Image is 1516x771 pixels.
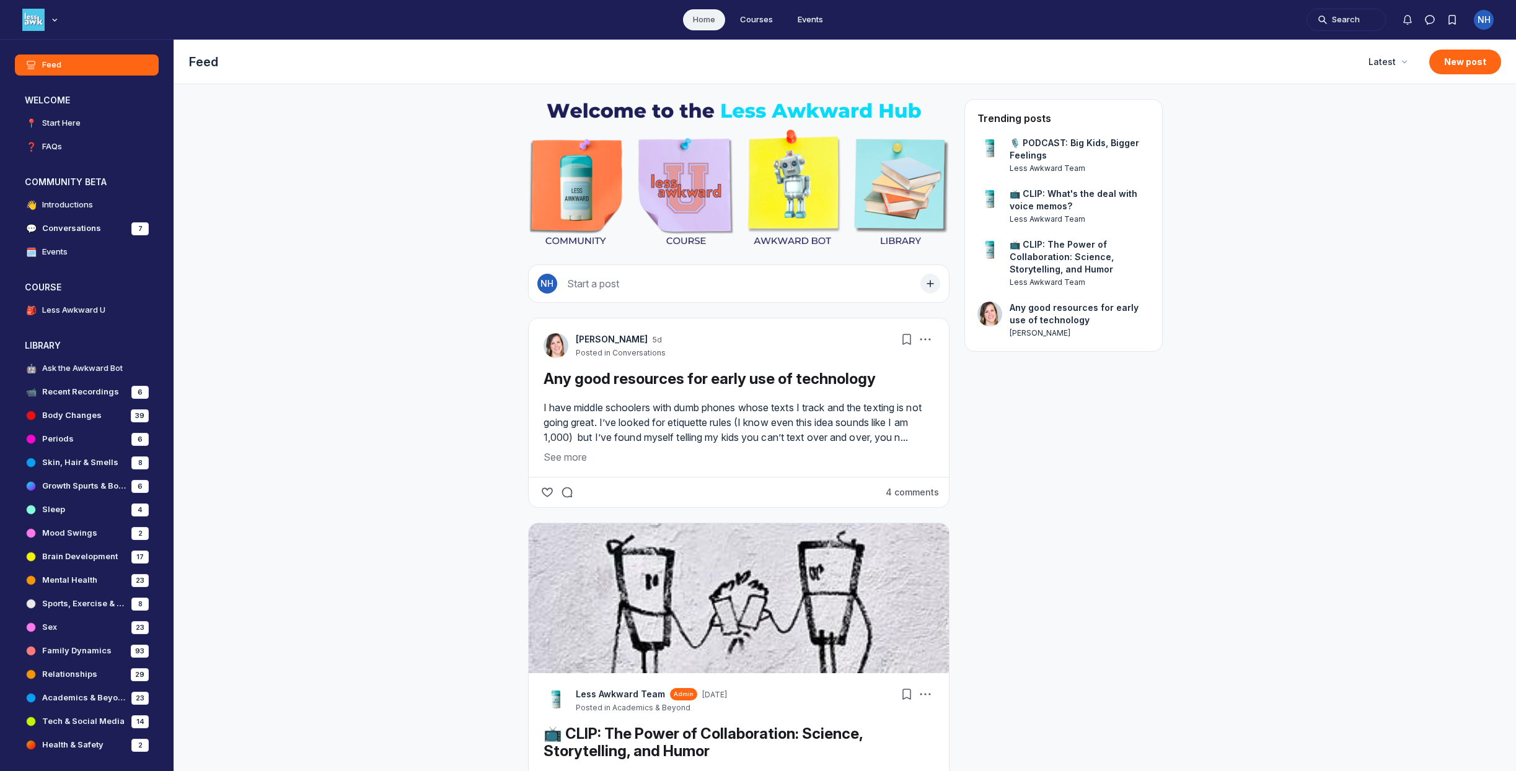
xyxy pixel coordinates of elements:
a: Any good resources for early use of technology [1010,302,1150,326]
a: 🤖Ask the Awkward Bot [15,358,159,379]
a: 📹Recent Recordings6 [15,381,159,403]
button: Bookmarks [898,686,915,703]
div: 93 [131,645,149,658]
span: 💬 [25,222,37,235]
a: View Caitlin Amaral profile [576,333,648,346]
h4: Less Awkward U [42,304,105,316]
a: 🎒Less Awkward U [15,300,159,321]
h4: Skin, Hair & Smells [42,456,118,469]
a: View user profile [977,188,1002,212]
button: Search [1307,9,1386,31]
button: Direct messages [1419,9,1441,31]
a: Sex23 [15,617,159,638]
a: Home [683,9,725,30]
a: 👋Introductions [15,194,159,216]
a: ❓FAQs [15,136,159,157]
button: COMMUNITY BETACollapse space [15,172,159,192]
span: 📹 [25,386,37,398]
h4: Feed [42,59,61,71]
a: View user profile [1010,328,1150,339]
h4: Mood Swings [42,527,97,539]
h4: Family Dynamics [42,645,112,657]
a: Any good resources for early use of technology [544,370,876,388]
button: 4 comments [886,486,939,499]
div: 6 [131,386,149,399]
h4: Brain Development [42,551,118,563]
a: Tech & Social Media14 [15,711,159,732]
button: Posted in Academics & Beyond [576,703,690,713]
a: Courses [730,9,783,30]
a: 📺 CLIP: What's the deal with voice memos? [1010,188,1150,212]
a: 5d [653,335,662,345]
a: Mood Swings2 [15,523,159,544]
h4: Relationships [42,668,97,681]
div: 23 [131,574,149,587]
h3: WELCOME [25,94,70,107]
a: Growth Spurts & Body Image6 [15,476,159,497]
div: NH [1474,10,1494,30]
button: Bookmarks [1441,9,1463,31]
h4: Introductions [42,199,93,211]
h3: COMMUNITY BETA [25,176,107,188]
a: 🗓️Events [15,242,159,263]
a: View user profile [977,302,1002,326]
a: Body Changes39 [15,405,159,426]
div: 39 [131,409,149,422]
span: 🤖 [25,362,37,375]
div: 2 [131,527,149,540]
a: 💬Conversations7 [15,218,159,239]
header: Page Header [174,40,1516,84]
div: NH [537,274,557,294]
h4: Start Here [42,117,81,129]
button: Comment on Any good resources for early use of technology [558,484,576,501]
a: Brain Development17 [15,546,159,567]
a: Periods6 [15,429,159,450]
a: View user profile [977,238,1002,263]
img: Less Awkward Hub logo [22,9,45,31]
button: Posted in Conversations [576,348,666,358]
button: Like the Any good resources for early use of technology post [539,484,556,501]
div: 8 [131,456,149,469]
a: [DATE] [702,690,727,700]
button: Start a post [528,264,950,303]
h4: Recent Recordings [42,386,119,398]
h4: FAQs [42,141,62,153]
a: View user profile [1010,277,1150,288]
button: View Caitlin Amaral profile5dPosted in Conversations [576,333,666,358]
p: I have middle schoolers with dumb phones whose texts I track and the texting is not going great. ... [544,400,934,445]
img: post cover image [529,523,949,673]
a: 📺 CLIP: The Power of Collaboration: Science, Storytelling, and Humor [1010,238,1150,276]
span: Latest [1368,56,1396,68]
button: Post actions [917,331,934,348]
button: See more [544,450,934,464]
div: 7 [131,222,149,235]
button: View Less Awkward Team profileAdmin[DATE]Posted in Academics & Beyond [576,688,727,713]
a: 📺 CLIP: The Power of Collaboration: Science, Storytelling, and Humor [544,725,863,760]
a: Events [788,9,833,30]
a: Family Dynamics93 [15,640,159,661]
button: Less Awkward Hub logo [22,7,61,32]
span: 📍 [25,117,37,129]
h4: Tech & Social Media [42,715,125,728]
h4: Events [42,246,68,258]
a: Feed [15,54,159,76]
h4: Sex [42,621,57,634]
button: New post [1429,50,1501,74]
a: Sports, Exercise & Nutrition8 [15,593,159,614]
div: 29 [131,668,149,681]
a: Skin, Hair & Smells8 [15,452,159,473]
button: Notifications [1396,9,1419,31]
span: 🗓️ [25,246,37,258]
a: Relationships29 [15,664,159,685]
h3: LIBRARY [25,339,61,352]
h4: Trending posts [977,112,1051,124]
button: WELCOMECollapse space [15,90,159,110]
div: 6 [131,433,149,446]
a: Mental Health23 [15,570,159,591]
button: LIBRARYCollapse space [15,336,159,355]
